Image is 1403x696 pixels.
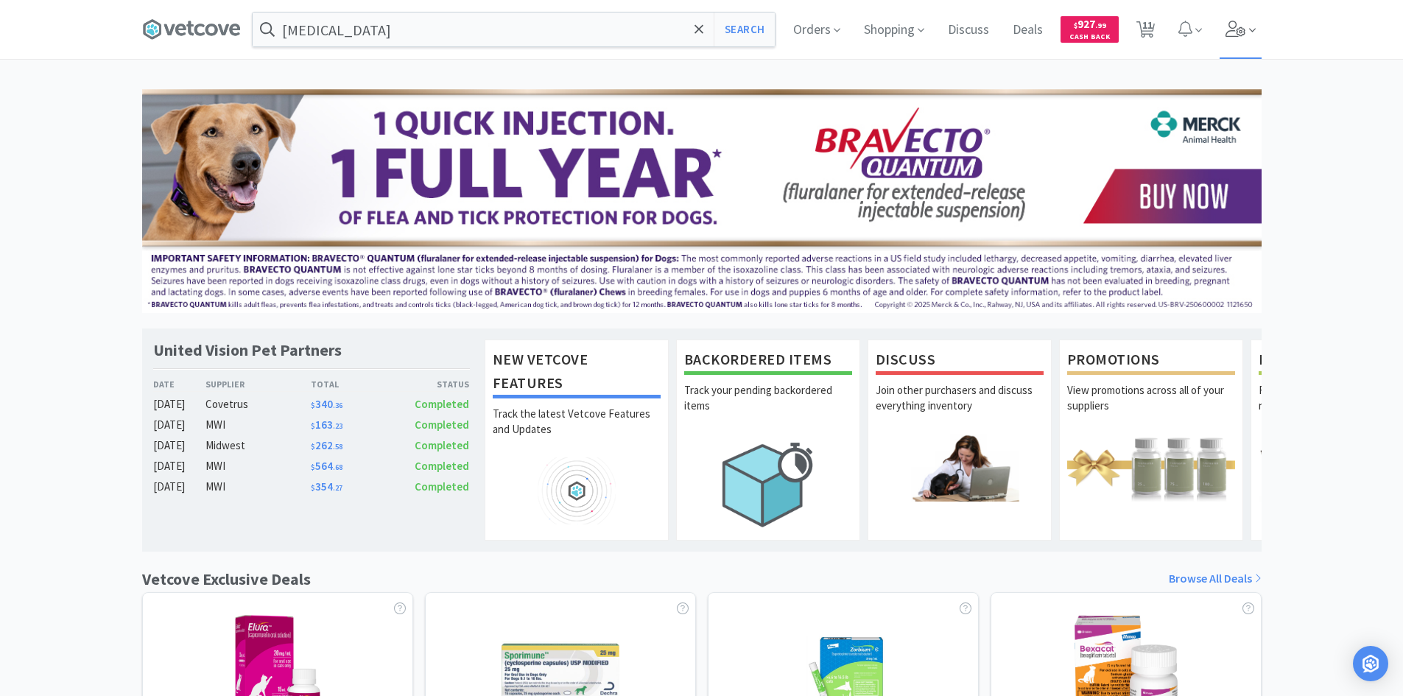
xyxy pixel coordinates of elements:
[415,479,469,493] span: Completed
[1169,569,1262,588] a: Browse All Deals
[684,382,852,434] p: Track your pending backordered items
[1353,646,1388,681] div: Open Intercom Messenger
[1069,33,1110,43] span: Cash Back
[333,483,342,493] span: . 27
[311,483,315,493] span: $
[205,416,311,434] div: MWI
[153,396,470,413] a: [DATE]Covetrus$340.36Completed
[485,340,669,540] a: New Vetcove FeaturesTrack the latest Vetcove Features and Updates
[1067,434,1235,501] img: hero_promotions.png
[311,479,342,493] span: 354
[311,418,342,432] span: 163
[493,406,661,457] p: Track the latest Vetcove Features and Updates
[311,397,342,411] span: 340
[415,397,469,411] span: Completed
[333,442,342,451] span: . 58
[493,348,661,398] h1: New Vetcove Features
[153,457,206,475] div: [DATE]
[1131,25,1161,38] a: 11
[153,416,470,434] a: [DATE]MWI$163.23Completed
[676,340,860,540] a: Backordered ItemsTrack your pending backordered items
[1007,24,1049,37] a: Deals
[876,382,1044,434] p: Join other purchasers and discuss everything inventory
[1059,340,1243,540] a: PromotionsView promotions across all of your suppliers
[205,377,311,391] div: Supplier
[876,348,1044,375] h1: Discuss
[311,438,342,452] span: 262
[311,401,315,410] span: $
[142,89,1262,313] img: 3ffb5edee65b4d9ab6d7b0afa510b01f.jpg
[311,463,315,472] span: $
[333,421,342,431] span: . 23
[868,340,1052,540] a: DiscussJoin other purchasers and discuss everything inventory
[390,377,470,391] div: Status
[153,478,206,496] div: [DATE]
[153,457,470,475] a: [DATE]MWI$564.68Completed
[1067,348,1235,375] h1: Promotions
[153,437,206,454] div: [DATE]
[153,340,342,361] h1: United Vision Pet Partners
[311,421,315,431] span: $
[205,478,311,496] div: MWI
[942,24,995,37] a: Discuss
[153,478,470,496] a: [DATE]MWI$354.27Completed
[1074,17,1106,31] span: 927
[1095,21,1106,30] span: . 99
[205,396,311,413] div: Covetrus
[311,442,315,451] span: $
[1074,21,1077,30] span: $
[205,457,311,475] div: MWI
[153,396,206,413] div: [DATE]
[153,437,470,454] a: [DATE]Midwest$262.58Completed
[333,463,342,472] span: . 68
[1061,10,1119,49] a: $927.99Cash Back
[153,377,206,391] div: Date
[493,457,661,524] img: hero_feature_roadmap.png
[333,401,342,410] span: . 36
[415,438,469,452] span: Completed
[153,416,206,434] div: [DATE]
[684,434,852,535] img: hero_backorders.png
[311,377,390,391] div: Total
[876,434,1044,501] img: hero_discuss.png
[714,13,775,46] button: Search
[311,459,342,473] span: 564
[415,459,469,473] span: Completed
[1067,382,1235,434] p: View promotions across all of your suppliers
[142,566,311,592] h1: Vetcove Exclusive Deals
[684,348,852,375] h1: Backordered Items
[415,418,469,432] span: Completed
[205,437,311,454] div: Midwest
[253,13,775,46] input: Search by item, sku, manufacturer, ingredient, size...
